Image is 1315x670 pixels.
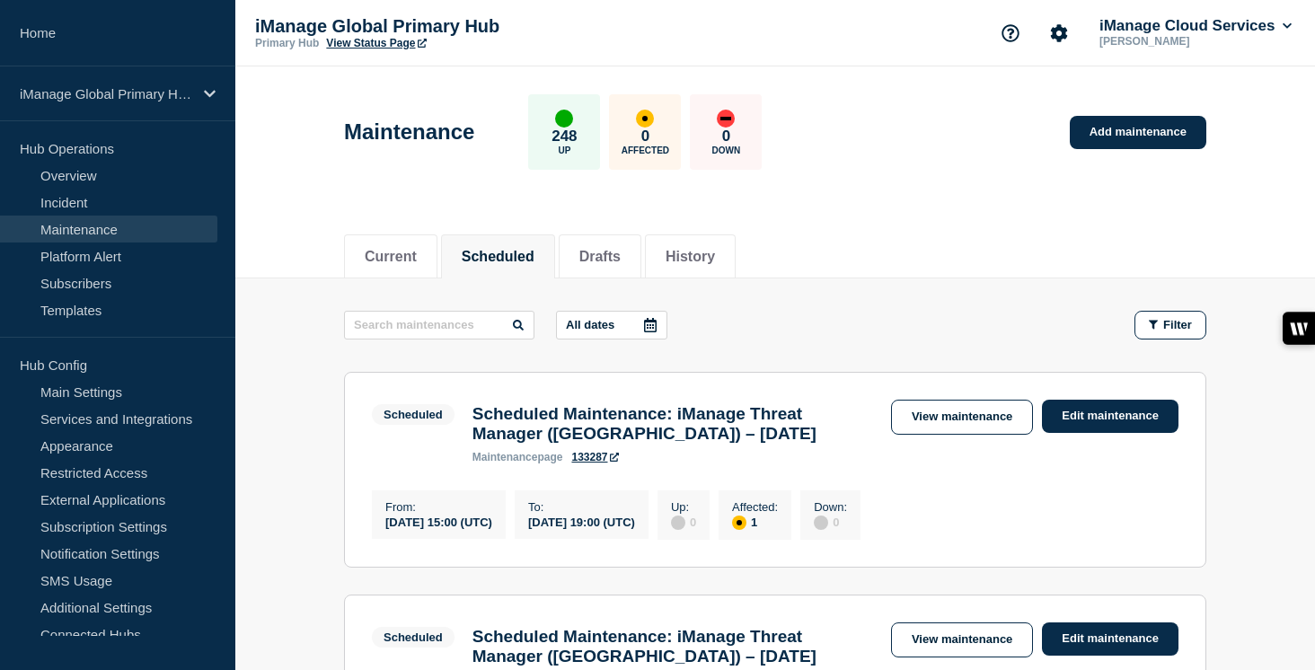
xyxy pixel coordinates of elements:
[1096,17,1295,35] button: iManage Cloud Services
[384,408,443,421] div: Scheduled
[344,311,534,339] input: Search maintenances
[326,37,426,49] a: View Status Page
[255,16,614,37] p: iManage Global Primary Hub
[472,404,873,444] h3: Scheduled Maintenance: iManage Threat Manager ([GEOGRAPHIC_DATA]) – [DATE]
[558,145,570,155] p: Up
[722,128,730,145] p: 0
[712,145,741,155] p: Down
[528,514,635,529] div: [DATE] 19:00 (UTC)
[1070,116,1206,149] a: Add maintenance
[20,86,192,101] p: iManage Global Primary Hub
[717,110,735,128] div: down
[1040,14,1078,52] button: Account settings
[814,516,828,530] div: disabled
[579,249,621,265] button: Drafts
[814,500,847,514] p: Down :
[528,500,635,514] p: To :
[385,514,492,529] div: [DATE] 15:00 (UTC)
[472,451,563,463] p: page
[636,110,654,128] div: affected
[552,128,577,145] p: 248
[1096,35,1283,48] p: [PERSON_NAME]
[555,110,573,128] div: up
[992,14,1029,52] button: Support
[1042,622,1178,656] a: Edit maintenance
[385,500,492,514] p: From :
[255,37,319,49] p: Primary Hub
[732,500,778,514] p: Affected :
[462,249,534,265] button: Scheduled
[622,145,669,155] p: Affected
[344,119,474,145] h1: Maintenance
[814,514,847,530] div: 0
[472,627,873,666] h3: Scheduled Maintenance: iManage Threat Manager ([GEOGRAPHIC_DATA]) – [DATE]
[1134,311,1206,339] button: Filter
[1163,318,1192,331] span: Filter
[671,514,696,530] div: 0
[571,451,618,463] a: 133287
[566,318,614,331] p: All dates
[891,400,1033,435] a: View maintenance
[732,514,778,530] div: 1
[666,249,715,265] button: History
[1042,400,1178,433] a: Edit maintenance
[556,311,667,339] button: All dates
[671,500,696,514] p: Up :
[891,622,1033,657] a: View maintenance
[472,451,538,463] span: maintenance
[365,249,417,265] button: Current
[671,516,685,530] div: disabled
[384,630,443,644] div: Scheduled
[641,128,649,145] p: 0
[732,516,746,530] div: affected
